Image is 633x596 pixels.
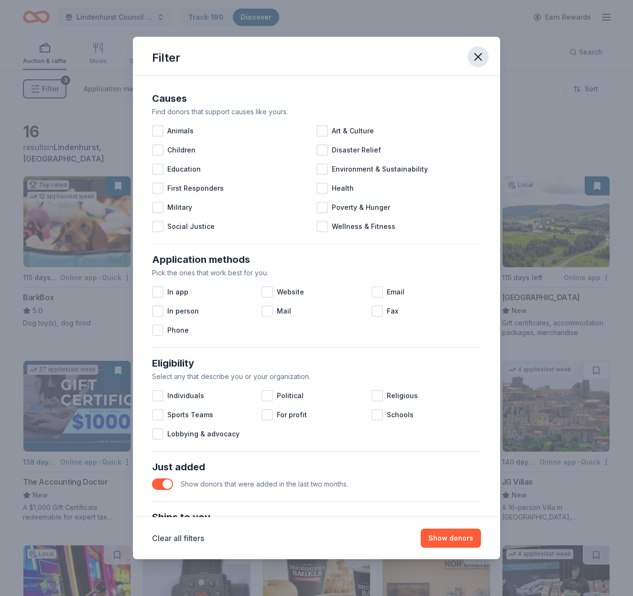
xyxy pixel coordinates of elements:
span: Animals [167,125,194,137]
div: Select any that describe you or your organization. [152,371,481,382]
span: Website [277,286,304,298]
span: Fax [387,305,398,317]
span: In app [167,286,188,298]
span: Mail [277,305,291,317]
span: First Responders [167,183,224,194]
div: Ships to you [152,509,481,525]
span: Individuals [167,390,204,401]
span: Social Justice [167,221,215,232]
span: Poverty & Hunger [332,202,390,213]
div: Find donors that support causes like yours. [152,106,481,118]
span: Environment & Sustainability [332,163,428,175]
span: Children [167,144,196,156]
span: Lobbying & advocacy [167,428,240,440]
button: Show donors [421,529,481,548]
span: Health [332,183,354,194]
div: Pick the ones that work best for you. [152,267,481,279]
span: Sports Teams [167,409,213,421]
span: Phone [167,325,189,336]
span: Schools [387,409,414,421]
span: Show donors that were added in the last two months. [181,480,348,488]
span: Email [387,286,404,298]
span: Military [167,202,192,213]
span: Political [277,390,304,401]
div: Causes [152,91,481,106]
span: In person [167,305,199,317]
span: Religious [387,390,418,401]
div: Just added [152,459,481,475]
span: Disaster Relief [332,144,381,156]
span: Art & Culture [332,125,374,137]
span: Education [167,163,201,175]
div: Eligibility [152,356,481,371]
span: Wellness & Fitness [332,221,395,232]
button: Clear all filters [152,532,204,544]
span: For profit [277,409,307,421]
div: Application methods [152,252,481,267]
div: Filter [152,50,180,65]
